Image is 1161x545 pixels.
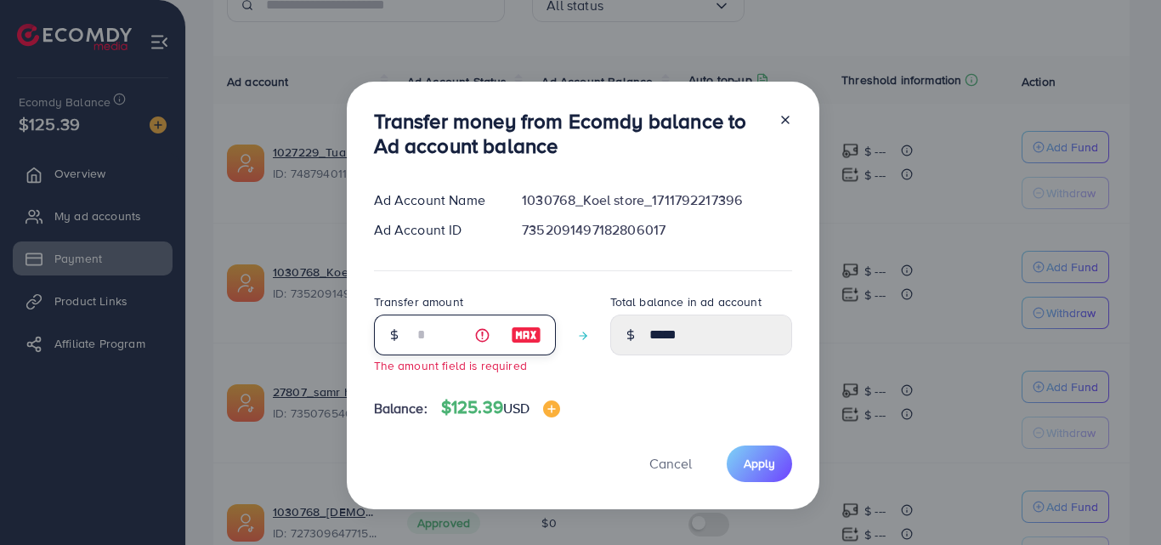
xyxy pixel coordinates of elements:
label: Transfer amount [374,293,463,310]
img: image [511,325,541,345]
small: The amount field is required [374,357,527,373]
img: image [543,400,560,417]
h3: Transfer money from Ecomdy balance to Ad account balance [374,109,765,158]
span: Apply [744,455,775,472]
div: 1030768_Koel store_1711792217396 [508,190,805,210]
span: Cancel [649,454,692,473]
div: Ad Account Name [360,190,509,210]
button: Cancel [628,446,713,482]
span: USD [503,399,530,417]
div: 7352091497182806017 [508,220,805,240]
iframe: Chat [1089,468,1148,532]
label: Total balance in ad account [610,293,762,310]
div: Ad Account ID [360,220,509,240]
span: Balance: [374,399,428,418]
button: Apply [727,446,792,482]
h4: $125.39 [441,397,561,418]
